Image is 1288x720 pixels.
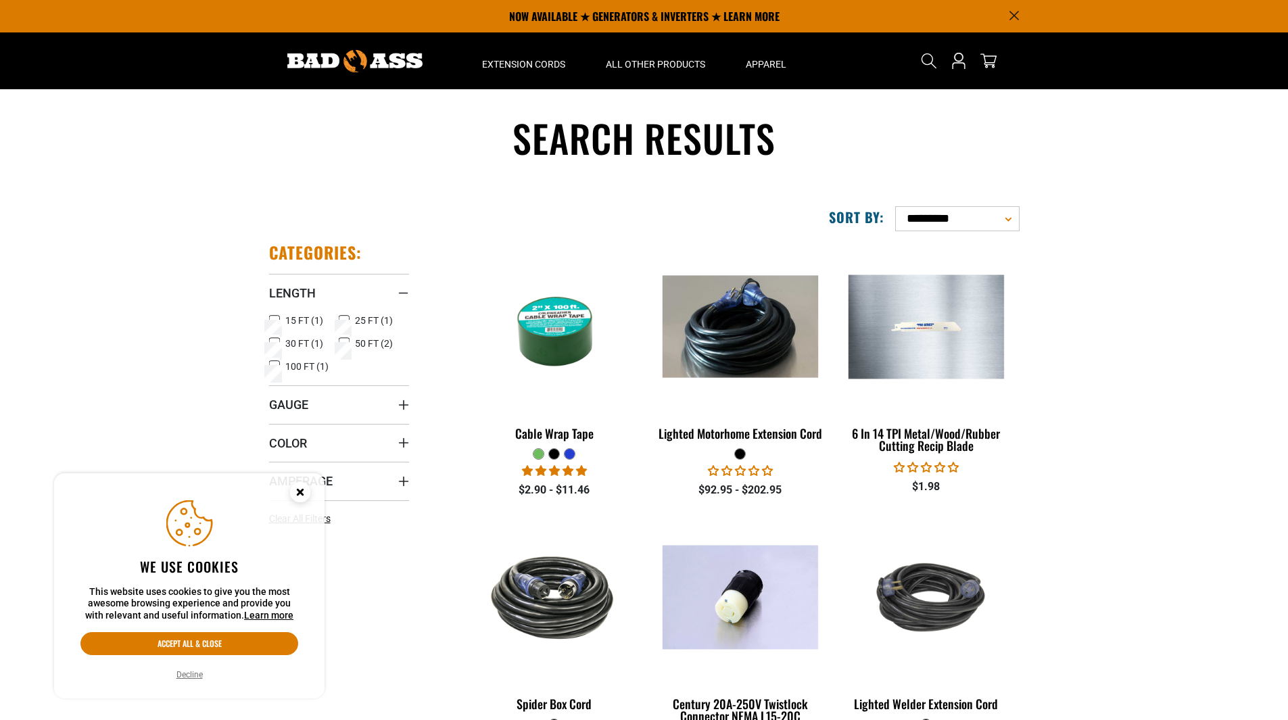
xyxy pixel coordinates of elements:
[657,482,823,498] div: $92.95 - $202.95
[522,464,587,477] span: 5.00 stars
[269,462,409,500] summary: Amperage
[462,32,586,89] summary: Extension Cords
[843,479,1009,495] div: $1.98
[80,586,298,622] p: This website uses cookies to give you the most awesome browsing experience and provide you with r...
[285,339,323,348] span: 30 FT (1)
[269,285,316,301] span: Length
[469,546,640,650] img: black
[285,362,329,371] span: 100 FT (1)
[843,698,1009,710] div: Lighted Welder Extension Cord
[657,242,823,448] a: black Lighted Motorhome Extension Cord
[244,610,293,621] a: Learn more
[894,461,959,474] span: 0.00 stars
[472,427,638,439] div: Cable Wrap Tape
[841,274,1011,379] img: 6 In 14 TPI Metal/Wood/Rubber Cutting Recip Blade
[482,58,565,70] span: Extension Cords
[657,427,823,439] div: Lighted Motorhome Extension Cord
[472,512,638,718] a: black Spider Box Cord
[655,546,826,650] img: Century 20A-250V Twistlock Connector NEMA L15-20C
[269,242,362,263] h2: Categories:
[80,558,298,575] h2: We use cookies
[269,385,409,423] summary: Gauge
[841,546,1011,650] img: black
[54,473,325,699] aside: Cookie Consent
[80,632,298,655] button: Accept all & close
[843,242,1009,460] a: 6 In 14 TPI Metal/Wood/Rubber Cutting Recip Blade 6 In 14 TPI Metal/Wood/Rubber Cutting Recip Blade
[172,668,207,681] button: Decline
[829,208,884,226] label: Sort by:
[355,316,393,325] span: 25 FT (1)
[606,58,705,70] span: All Other Products
[708,464,773,477] span: 0.00 stars
[472,242,638,448] a: Green Cable Wrap Tape
[472,698,638,710] div: Spider Box Cord
[269,435,307,451] span: Color
[655,275,826,377] img: black
[269,397,308,412] span: Gauge
[269,114,1020,163] h1: Search results
[725,32,807,89] summary: Apparel
[472,482,638,498] div: $2.90 - $11.46
[285,316,323,325] span: 15 FT (1)
[586,32,725,89] summary: All Other Products
[746,58,786,70] span: Apparel
[269,274,409,312] summary: Length
[843,427,1009,452] div: 6 In 14 TPI Metal/Wood/Rubber Cutting Recip Blade
[287,50,423,72] img: Bad Ass Extension Cords
[269,424,409,462] summary: Color
[918,50,940,72] summary: Search
[469,249,640,404] img: Green
[355,339,393,348] span: 50 FT (2)
[843,512,1009,718] a: black Lighted Welder Extension Cord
